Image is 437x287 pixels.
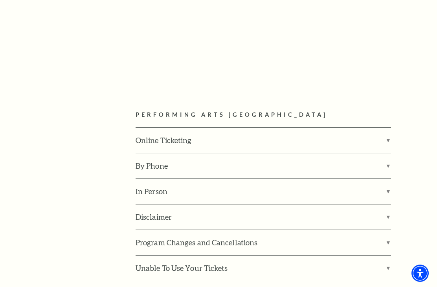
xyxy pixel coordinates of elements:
[136,256,391,281] label: Unable To Use Your Tickets
[136,179,391,204] label: In Person
[411,265,429,282] div: Accessibility Menu
[136,204,391,230] label: Disclaimer
[136,128,391,153] label: Online Ticketing
[136,153,391,178] label: By Phone
[136,230,391,255] label: Program Changes and Cancellations
[136,110,429,120] h2: Performing Arts [GEOGRAPHIC_DATA]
